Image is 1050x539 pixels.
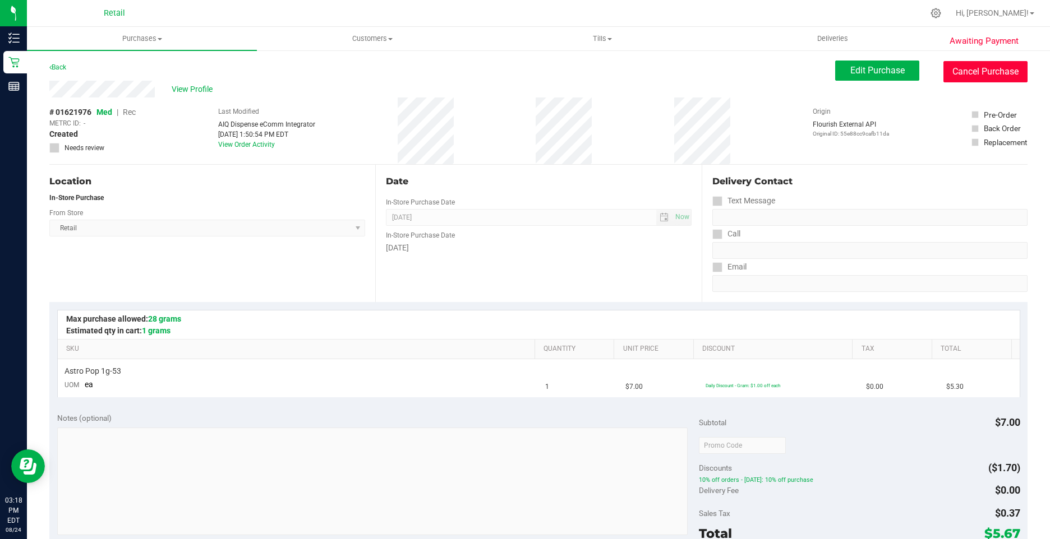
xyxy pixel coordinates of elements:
[27,27,257,50] a: Purchases
[8,81,20,92] inline-svg: Reports
[142,326,171,335] span: 1 grams
[5,495,22,526] p: 03:18 PM EDT
[218,119,315,129] div: AIQ Dispense eComm Integrator
[699,458,732,478] span: Discounts
[623,345,689,354] a: Unit Price
[49,106,91,118] span: # 01621976
[117,108,118,117] span: |
[699,437,786,454] input: Promo Code
[813,129,889,138] p: Original ID: 55e88cc9cafb11da
[65,381,79,389] span: UOM
[11,449,45,483] iframe: Resource center
[941,345,1007,354] a: Total
[699,476,1020,484] span: 10% off orders - [DATE]: 10% off purchase
[386,242,691,254] div: [DATE]
[835,61,919,81] button: Edit Purchase
[57,413,112,422] span: Notes (optional)
[386,197,455,207] label: In-Store Purchase Date
[988,462,1020,473] span: ($1.70)
[712,259,747,275] label: Email
[956,8,1029,17] span: Hi, [PERSON_NAME]!
[699,486,739,495] span: Delivery Fee
[625,382,643,392] span: $7.00
[995,484,1020,496] span: $0.00
[984,123,1021,134] div: Back Order
[218,129,315,140] div: [DATE] 1:50:54 PM EDT
[123,108,136,117] span: Rec
[172,83,217,95] span: View Profile
[487,27,717,50] a: Tills
[699,418,726,427] span: Subtotal
[995,507,1020,519] span: $0.37
[929,8,943,18] div: Manage settings
[49,63,66,71] a: Back
[96,108,112,117] span: Med
[49,194,104,202] strong: In-Store Purchase
[712,175,1028,188] div: Delivery Contact
[545,382,549,392] span: 1
[813,106,831,117] label: Origin
[8,32,20,44] inline-svg: Inventory
[946,382,964,392] span: $5.30
[49,128,78,140] span: Created
[65,143,104,153] span: Needs review
[218,106,259,117] label: Last Modified
[712,242,1028,259] input: Format: (999) 999-9999
[995,416,1020,428] span: $7.00
[850,65,905,76] span: Edit Purchase
[84,118,85,128] span: -
[49,208,83,218] label: From Store
[706,383,780,388] span: Daily Discount - Gram: $1.00 off each
[66,314,181,323] span: Max purchase allowed:
[386,230,455,240] label: In-Store Purchase Date
[5,526,22,534] p: 08/24
[802,34,863,44] span: Deliveries
[386,175,691,188] div: Date
[717,27,947,50] a: Deliveries
[699,509,730,518] span: Sales Tax
[104,8,125,18] span: Retail
[702,345,848,354] a: Discount
[984,137,1027,148] div: Replacement
[712,226,740,242] label: Call
[712,209,1028,226] input: Format: (999) 999-9999
[950,35,1019,48] span: Awaiting Payment
[866,382,883,392] span: $0.00
[49,118,81,128] span: METRC ID:
[85,380,93,389] span: ea
[8,57,20,68] inline-svg: Retail
[218,141,275,148] a: View Order Activity
[813,119,889,138] div: Flourish External API
[148,314,181,323] span: 28 grams
[943,61,1028,82] button: Cancel Purchase
[862,345,928,354] a: Tax
[257,34,486,44] span: Customers
[257,27,487,50] a: Customers
[544,345,610,354] a: Quantity
[712,193,775,209] label: Text Message
[27,34,257,44] span: Purchases
[488,34,717,44] span: Tills
[984,109,1017,120] div: Pre-Order
[65,366,121,377] span: Astro Pop 1g-53
[66,326,171,335] span: Estimated qty in cart:
[49,175,365,188] div: Location
[66,345,530,354] a: SKU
